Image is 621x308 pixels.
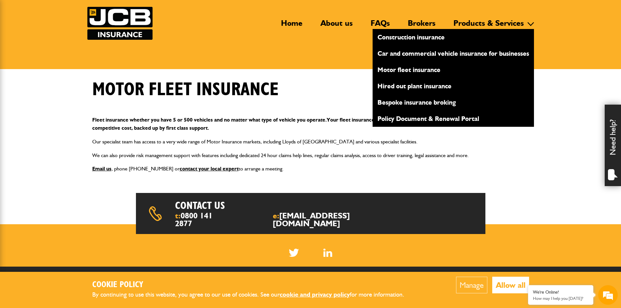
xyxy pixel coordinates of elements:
a: About us [316,18,358,33]
em: Start Chat [89,201,118,210]
img: d_20077148190_company_1631870298795_20077148190 [11,36,27,45]
a: Construction insurance [373,32,534,43]
span: e: [273,212,382,227]
div: Need help? [605,105,621,186]
img: Twitter [289,249,299,257]
a: Home [276,18,307,33]
a: Brokers [403,18,440,33]
input: Enter your email address [8,80,119,94]
p: By continuing to use this website, you agree to our use of cookies. See our for more information. [92,290,415,300]
a: Hired out plant insurance [373,81,534,92]
a: contact your local expert [180,166,239,172]
textarea: Type your message and hit 'Enter' [8,118,119,195]
a: 0800 141 2877 [175,211,213,228]
a: Motor fleet insurance [373,64,534,75]
a: Car and commercial vehicle insurance for businesses [373,48,534,59]
span: t: [175,212,218,227]
div: Minimize live chat window [107,3,123,19]
button: Allow all [492,277,529,293]
p: Fleet insurance whether you have 5 or 500 vehicles and no matter what type of vehicle you operate... [92,116,529,132]
div: We're Online! [533,289,588,295]
a: LinkedIn [323,249,332,257]
a: Products & Services [449,18,529,33]
div: Chat with us now [34,37,110,45]
input: Enter your last name [8,60,119,75]
h2: Cookie Policy [92,280,415,290]
a: Bespoke insurance broking [373,97,534,108]
p: How may I help you today? [533,296,588,301]
a: FAQs [366,18,395,33]
a: JCB Insurance Services [87,7,153,40]
img: Linked In [323,249,332,257]
h1: Motor fleet insurance [92,79,279,101]
h2: Contact us [175,199,328,212]
a: Policy Document & Renewal Portal [373,113,534,124]
button: Manage [456,277,487,293]
input: Enter your phone number [8,99,119,113]
p: We can also provide risk management support with features including dedicated 24 hour claims help... [92,151,529,160]
img: JCB Insurance Services logo [87,7,153,40]
p: Our specialist team has access to a very wide range of Motor Insurance markets, including Lloyds ... [92,138,529,146]
a: cookie and privacy policy [280,291,350,298]
a: [EMAIL_ADDRESS][DOMAIN_NAME] [273,211,350,228]
a: Email us [92,166,111,172]
p: , phone [PHONE_NUMBER] or to arrange a meeting. [92,165,529,173]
